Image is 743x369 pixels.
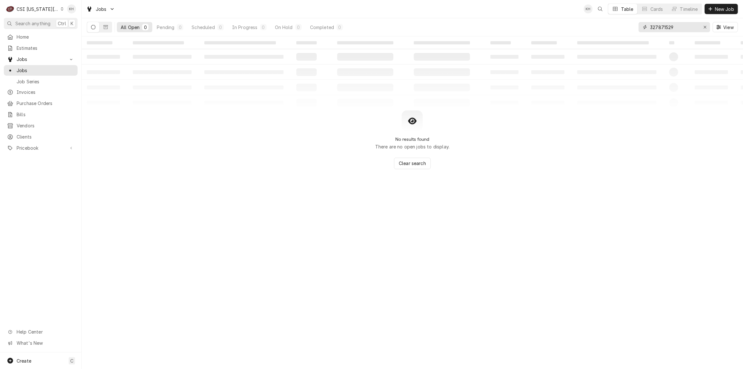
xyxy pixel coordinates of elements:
div: Completed [310,24,334,31]
div: 0 [178,24,182,31]
a: Invoices [4,87,78,97]
span: Jobs [17,56,65,63]
span: ‌ [296,41,317,44]
span: Clients [17,133,74,140]
span: New Job [714,6,735,12]
div: Kelsey Hetlage's Avatar [67,4,76,13]
table: All Open Jobs List Loading [82,36,743,110]
a: Job Series [4,76,78,87]
span: Purchase Orders [17,100,74,107]
span: ‌ [337,41,393,44]
span: Help Center [17,328,74,335]
div: Scheduled [192,24,215,31]
div: All Open [121,24,140,31]
span: ‌ [669,41,674,44]
button: View [713,22,738,32]
span: ‌ [133,41,184,44]
a: Vendors [4,120,78,131]
span: Home [17,34,74,40]
a: Go to Help Center [4,327,78,337]
a: Go to What's New [4,338,78,348]
span: Estimates [17,45,74,51]
span: ‌ [531,41,557,44]
span: Jobs [96,6,107,12]
a: Jobs [4,65,78,76]
div: 0 [297,24,300,31]
button: Open search [595,4,605,14]
a: Clients [4,132,78,142]
span: Create [17,358,31,364]
button: Erase input [700,22,710,32]
div: 0 [143,24,147,31]
span: ‌ [87,41,112,44]
div: Timeline [680,6,698,12]
span: ‌ [695,41,720,44]
div: CSI [US_STATE][GEOGRAPHIC_DATA] [17,6,59,12]
div: CSI Kansas City's Avatar [6,4,15,13]
button: Search anythingCtrlK [4,18,78,29]
span: Search anything [15,20,50,27]
div: On Hold [275,24,293,31]
button: New Job [705,4,738,14]
span: Jobs [17,67,74,74]
a: Home [4,32,78,42]
span: ‌ [490,41,511,44]
span: Clear search [398,160,427,167]
span: K [71,20,73,27]
span: C [70,358,73,364]
span: View [722,24,735,31]
div: 0 [338,24,342,31]
div: In Progress [232,24,258,31]
span: ‌ [204,41,276,44]
div: Table [621,6,633,12]
span: ‌ [577,41,649,44]
div: Pending [157,24,174,31]
span: ‌ [414,41,470,44]
div: KH [67,4,76,13]
span: Bills [17,111,74,118]
span: What's New [17,340,74,346]
h2: No results found [395,137,429,142]
div: Kelsey Hetlage's Avatar [584,4,593,13]
div: Cards [650,6,663,12]
span: Vendors [17,122,74,129]
div: C [6,4,15,13]
a: Go to Jobs [4,54,78,64]
a: Bills [4,109,78,120]
div: KH [584,4,593,13]
span: Job Series [17,78,74,85]
a: Purchase Orders [4,98,78,109]
button: Clear search [394,158,431,169]
p: There are no open jobs to display. [375,143,450,150]
div: 0 [262,24,265,31]
input: Keyword search [650,22,698,32]
span: Invoices [17,89,74,95]
a: Estimates [4,43,78,53]
a: Go to Pricebook [4,143,78,153]
span: Ctrl [58,20,66,27]
div: 0 [219,24,223,31]
a: Go to Jobs [84,4,118,14]
span: Pricebook [17,145,65,151]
